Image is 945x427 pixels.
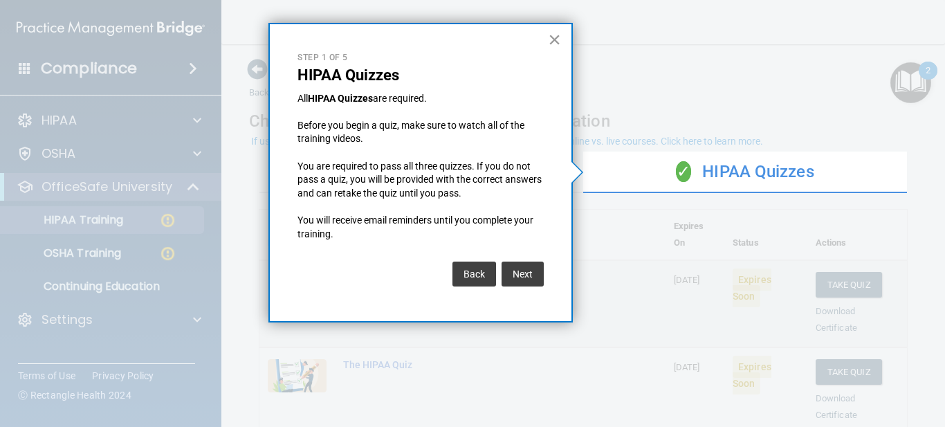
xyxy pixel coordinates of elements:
[676,161,691,182] span: ✓
[297,66,544,84] p: HIPAA Quizzes
[308,93,373,104] strong: HIPAA Quizzes
[297,52,544,64] p: Step 1 of 5
[583,152,907,193] div: HIPAA Quizzes
[297,119,544,146] p: Before you begin a quiz, make sure to watch all of the training videos.
[876,331,928,384] iframe: Drift Widget Chat Controller
[373,93,427,104] span: are required.
[502,262,544,287] button: Next
[297,93,308,104] span: All
[548,28,561,51] button: Close
[452,262,496,287] button: Back
[297,214,544,241] p: You will receive email reminders until you complete your training.
[297,160,544,201] p: You are required to pass all three quizzes. If you do not pass a quiz, you will be provided with ...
